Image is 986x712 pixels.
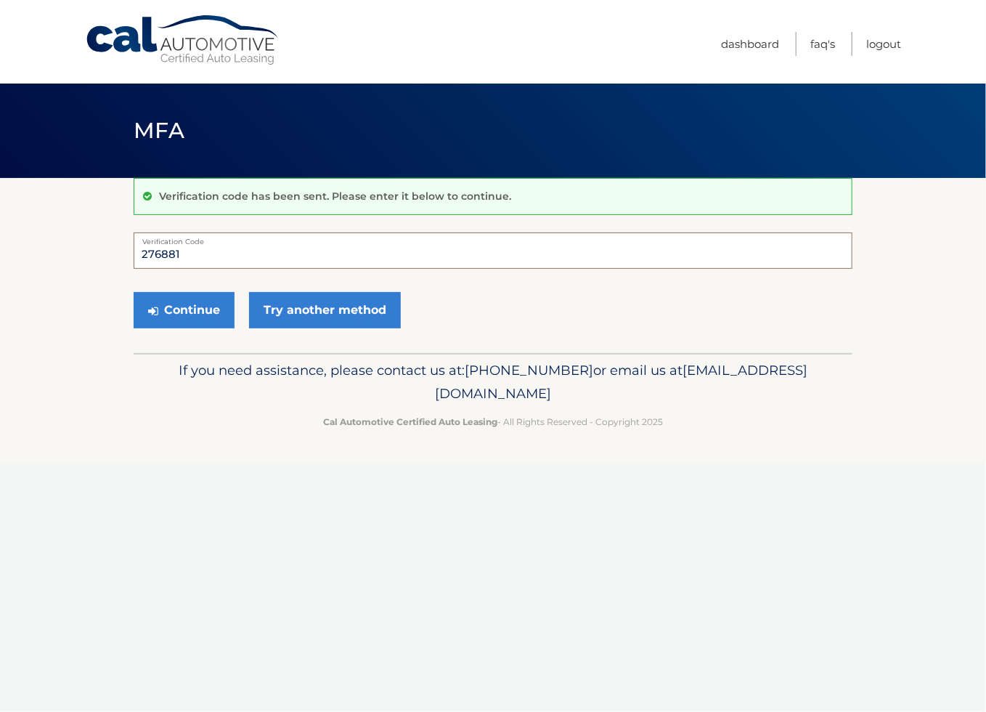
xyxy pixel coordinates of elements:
[134,292,235,328] button: Continue
[134,117,184,144] span: MFA
[721,32,779,56] a: Dashboard
[249,292,401,328] a: Try another method
[143,414,843,429] p: - All Rights Reserved - Copyright 2025
[465,362,593,379] span: [PHONE_NUMBER]
[134,232,852,269] input: Verification Code
[435,362,807,402] span: [EMAIL_ADDRESS][DOMAIN_NAME]
[85,15,281,66] a: Cal Automotive
[143,359,843,405] p: If you need assistance, please contact us at: or email us at
[810,32,835,56] a: FAQ's
[323,416,497,427] strong: Cal Automotive Certified Auto Leasing
[866,32,901,56] a: Logout
[159,190,511,203] p: Verification code has been sent. Please enter it below to continue.
[134,232,852,244] label: Verification Code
